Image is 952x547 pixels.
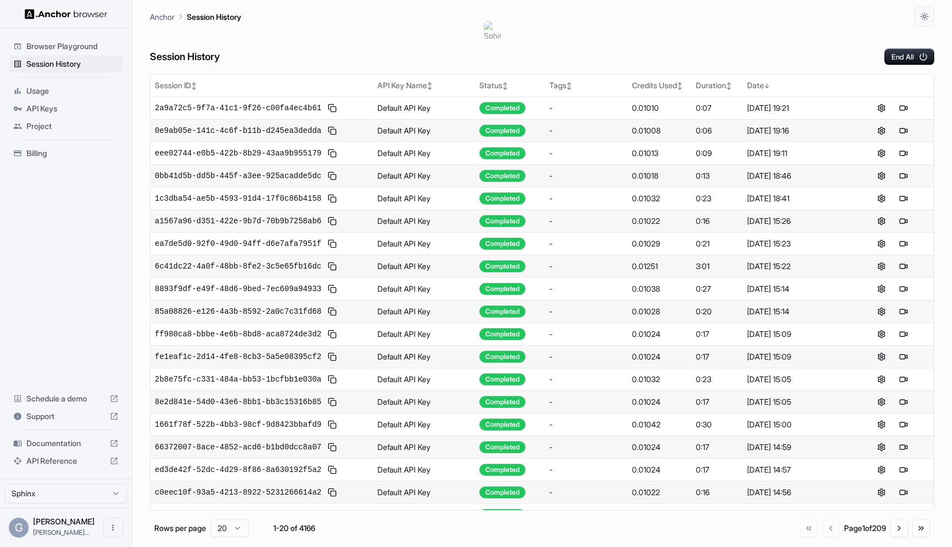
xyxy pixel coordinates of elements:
span: 1c3dba54-ae5b-4593-91d4-17f0c86b4158 [155,193,321,204]
div: 0:17 [696,396,739,407]
div: [DATE] 15:22 [747,261,846,272]
div: Documentation [9,435,123,452]
span: 8e2d841e-54d0-43e6-8bb1-bb3c15316b85 [155,396,321,407]
span: a1567a96-d351-422e-9b7d-70b9b7258ab6 [155,216,321,227]
span: Gabriel Taboada [33,517,95,526]
div: [DATE] 19:21 [747,103,846,114]
div: [DATE] 15:05 [747,396,846,407]
span: ff980ca8-bbbe-4e6b-8bd8-aca8724de3d2 [155,329,321,340]
div: - [549,442,623,453]
td: Default API Key [373,368,475,390]
span: ↕ [677,82,683,90]
button: Open menu [103,518,123,538]
span: ea7de5d0-92f0-49d0-94ff-d6e7afa7951f [155,238,321,249]
div: Browser Playground [9,37,123,55]
span: Session History [26,58,118,69]
td: Default API Key [373,187,475,210]
div: [DATE] 15:23 [747,238,846,249]
div: 0:17 [696,442,739,453]
span: 66372007-8ace-4852-acd6-b1bd0dcc8a07 [155,442,321,453]
div: Completed [479,102,526,114]
div: Completed [479,419,526,431]
div: 3:01 [696,261,739,272]
span: Project [26,121,118,132]
div: - [549,306,623,317]
div: Completed [479,283,526,295]
span: ↕ [726,82,732,90]
div: Completed [479,260,526,272]
div: Duration [696,80,739,91]
td: Default API Key [373,503,475,526]
div: - [549,351,623,362]
div: Completed [479,147,526,159]
div: Completed [479,170,526,182]
div: 0.01018 [632,170,687,181]
div: 0.01024 [632,464,687,475]
span: Documentation [26,438,105,449]
div: Session ID [155,80,369,91]
img: Sphinx [484,21,501,39]
div: Completed [479,328,526,340]
span: Support [26,411,105,422]
div: 0.01251 [632,261,687,272]
div: 0.01024 [632,396,687,407]
div: 0.01013 [632,148,687,159]
div: Status [479,80,540,91]
td: Default API Key [373,210,475,232]
div: 0.01038 [632,283,687,294]
div: [DATE] 15:26 [747,216,846,227]
div: - [549,193,623,204]
span: 2596ff98-deb0-42ec-9380-b961c54838c6 [155,510,321,521]
nav: breadcrumb [150,10,241,23]
div: [DATE] 15:14 [747,306,846,317]
div: [DATE] 14:59 [747,442,846,453]
div: 0:06 [696,125,739,136]
div: [DATE] 18:46 [747,170,846,181]
div: G [9,518,29,538]
span: 85a08826-e126-4a3b-8592-2a0c7c31fd68 [155,306,321,317]
td: Default API Key [373,481,475,503]
div: 0.01022 [632,216,687,227]
div: 0:21 [696,238,739,249]
span: 2b8e75fc-c331-484a-bb53-1bcfbb1e030a [155,374,321,385]
span: ed3de42f-52dc-4d29-8f86-8a630192f5a2 [155,464,321,475]
div: 0.01032 [632,374,687,385]
td: Default API Key [373,164,475,187]
div: 0:20 [696,306,739,317]
td: Default API Key [373,436,475,458]
div: Completed [479,486,526,498]
div: 0:23 [696,193,739,204]
div: - [549,125,623,136]
div: - [549,329,623,340]
div: Date [747,80,846,91]
div: [DATE] 15:05 [747,374,846,385]
span: Browser Playground [26,41,118,52]
div: Completed [479,441,526,453]
td: Default API Key [373,300,475,323]
div: [DATE] 19:16 [747,125,846,136]
span: 1661f78f-522b-4bb3-98cf-9d8423bbafd9 [155,419,321,430]
div: 0.01008 [632,125,687,136]
div: - [549,261,623,272]
div: 0.01028 [632,306,687,317]
span: Schedule a demo [26,393,105,404]
div: 0:09 [696,148,739,159]
div: [DATE] 18:41 [747,193,846,204]
div: Completed [479,305,526,318]
div: 0.01022 [632,487,687,498]
span: 2a9a72c5-9f7a-41c1-9f26-c00fa4ec4b61 [155,103,321,114]
span: ↕ [191,82,197,90]
div: API Reference [9,452,123,470]
div: 0:16 [696,487,739,498]
span: API Reference [26,455,105,466]
span: gabriel@sphinxhq.com [33,528,90,537]
span: 6c41dc22-4a0f-48bb-8fe2-3c5e65fb16dc [155,261,321,272]
img: Anchor Logo [25,9,107,19]
td: Default API Key [373,323,475,345]
div: Support [9,407,123,425]
span: 0bb41d5b-dd5b-445f-a3ee-925acadde5dc [155,170,321,181]
div: 0.01042 [632,419,687,430]
div: [DATE] 19:11 [747,148,846,159]
div: [DATE] 15:09 [747,329,846,340]
td: Default API Key [373,277,475,300]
